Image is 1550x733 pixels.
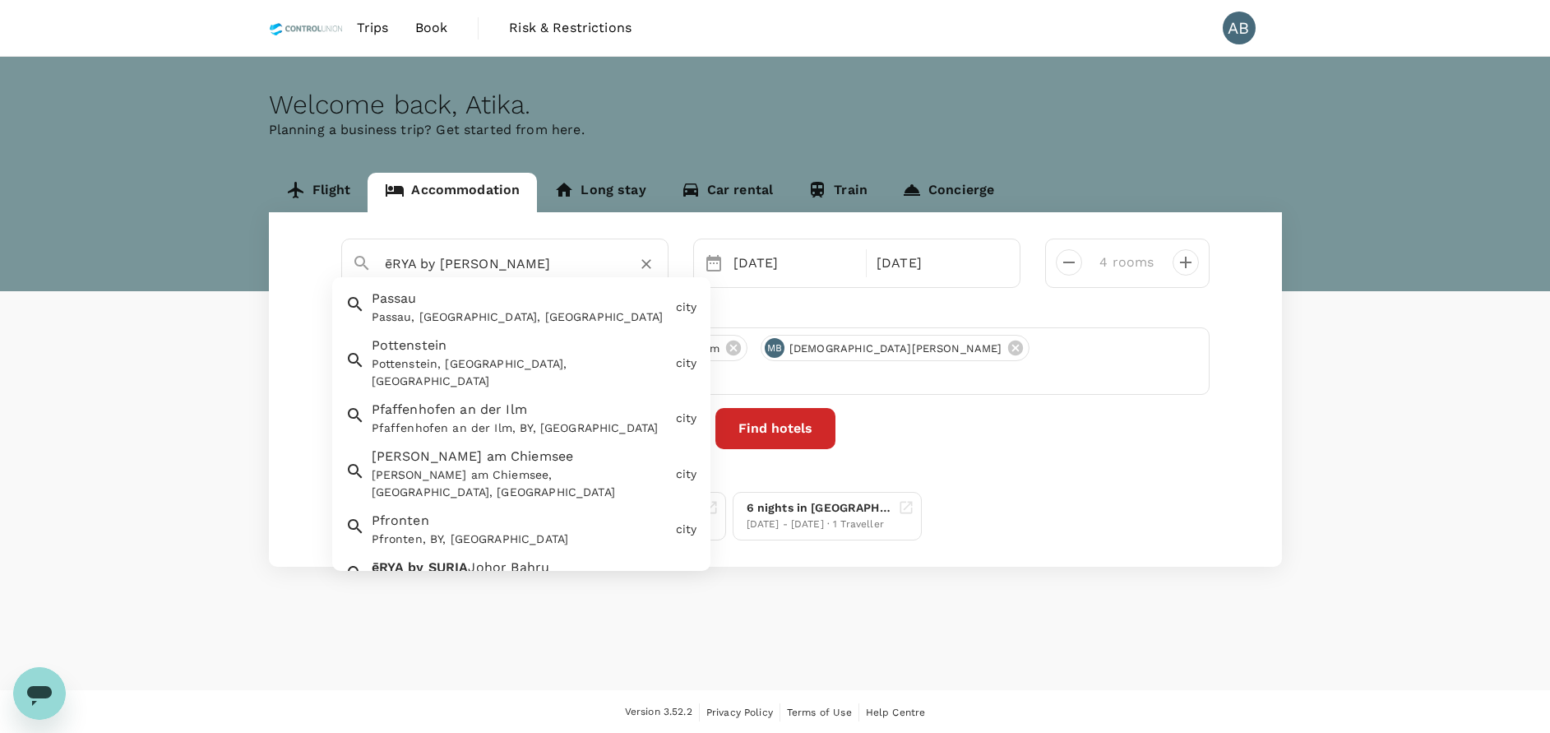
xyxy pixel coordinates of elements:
[870,247,1006,280] div: [DATE]
[1223,12,1256,44] div: AB
[372,309,669,326] div: Passau, [GEOGRAPHIC_DATA], [GEOGRAPHIC_DATA]
[341,301,1210,321] div: Travellers
[866,703,926,721] a: Help Centre
[676,521,697,538] div: city
[761,335,1030,361] div: MB[DEMOGRAPHIC_DATA][PERSON_NAME]
[787,707,852,718] span: Terms of Use
[372,531,669,548] div: Pfronten, BY, [GEOGRAPHIC_DATA]
[676,466,697,483] div: city
[1056,249,1082,276] button: decrease
[656,262,659,266] button: Close
[765,338,784,358] div: MB
[269,90,1282,120] div: Welcome back , Atika .
[1095,249,1159,276] input: Add rooms
[428,559,469,575] span: SURIA
[415,18,448,38] span: Book
[885,173,1011,212] a: Concierge
[368,173,537,212] a: Accommodation
[372,401,527,417] span: Pfaffenhofen an der Ilm
[372,448,574,464] span: [PERSON_NAME] am Chiemsee
[706,707,773,718] span: Privacy Policy
[341,469,1210,485] p: Your recent search
[676,299,697,316] div: city
[625,704,692,721] span: Version 3.52.2
[676,355,697,372] div: city
[668,568,697,585] div: hotel
[372,420,669,437] div: Pfaffenhofen an der Ilm, BY, [GEOGRAPHIC_DATA]
[269,10,344,46] img: Control Union Malaysia Sdn. Bhd.
[357,18,389,38] span: Trips
[866,707,926,718] span: Help Centre
[372,466,669,501] div: [PERSON_NAME] am Chiemsee, [GEOGRAPHIC_DATA], [GEOGRAPHIC_DATA]
[372,355,669,390] div: Pottenstein, [GEOGRAPHIC_DATA], [GEOGRAPHIC_DATA]
[715,408,835,449] button: Find hotels
[706,703,773,721] a: Privacy Policy
[372,290,417,306] span: Passau
[635,253,658,276] button: Clear
[780,341,1012,357] span: [DEMOGRAPHIC_DATA][PERSON_NAME]
[269,120,1282,140] p: Planning a business trip? Get started from here.
[468,559,549,575] span: Johor Bahru
[1173,249,1199,276] button: decrease
[727,247,863,280] div: [DATE]
[790,173,885,212] a: Train
[372,337,447,353] span: Pottenstein
[537,173,663,212] a: Long stay
[664,173,791,212] a: Car rental
[372,513,429,528] span: Pfronten
[385,251,612,276] input: Search cities, hotels, work locations
[13,667,66,720] iframe: Button to launch messaging window
[676,410,697,427] div: city
[509,18,632,38] span: Risk & Restrictions
[747,499,891,517] div: 6 nights in [GEOGRAPHIC_DATA]
[747,517,891,533] div: [DATE] - [DATE] · 1 Traveller
[787,703,852,721] a: Terms of Use
[408,559,423,575] span: by
[269,173,368,212] a: Flight
[372,559,405,575] span: ēRYA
